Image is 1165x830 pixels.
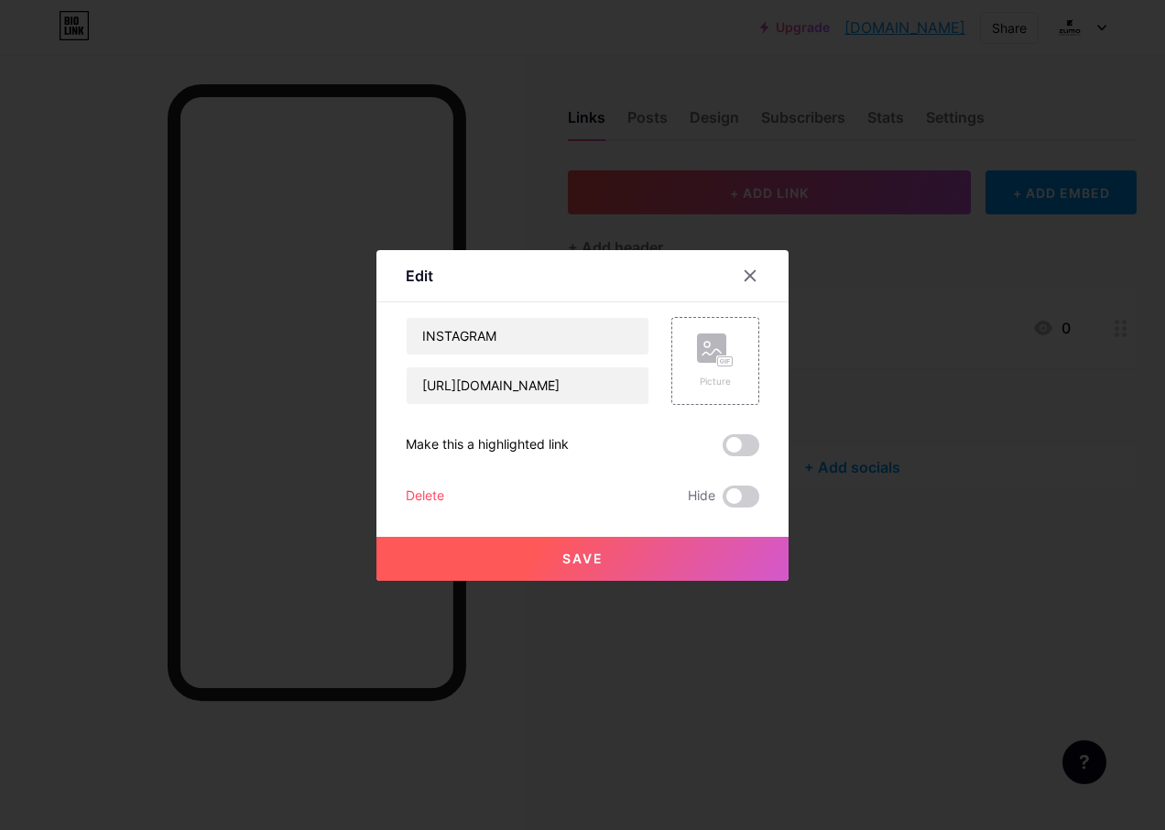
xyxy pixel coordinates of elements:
[376,537,789,581] button: Save
[406,486,444,508] div: Delete
[688,486,715,508] span: Hide
[697,375,734,388] div: Picture
[406,265,433,287] div: Edit
[407,367,648,404] input: URL
[407,318,648,355] input: Title
[406,434,569,456] div: Make this a highlighted link
[562,551,604,566] span: Save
